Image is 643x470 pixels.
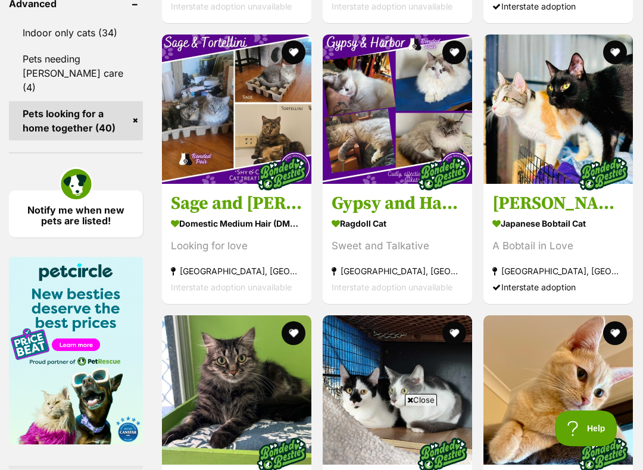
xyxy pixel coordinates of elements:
button: favourite [442,40,466,64]
button: favourite [282,40,305,64]
a: Notify me when new pets are listed! [9,190,143,237]
div: Sweet and Talkative [332,238,463,254]
h3: Gypsy and Harbor [332,192,463,215]
a: Gypsy and Harbor Ragdoll Cat Sweet and Talkative [GEOGRAPHIC_DATA], [GEOGRAPHIC_DATA] Interstate ... [323,183,472,304]
img: Gypsy and Harbor - Ragdoll Cat [323,35,472,184]
iframe: Help Scout Beacon - Open [555,411,619,446]
iframe: Advertisement [33,411,610,464]
span: Interstate adoption unavailable [171,282,292,292]
img: bonded besties [252,144,311,203]
img: Pet Circle promo banner [9,257,143,444]
button: favourite [603,321,627,345]
span: Interstate adoption unavailable [332,1,452,11]
img: bonded besties [573,144,633,203]
a: Pets needing [PERSON_NAME] care (4) [9,46,143,100]
a: Indoor only cats (34) [9,20,143,45]
button: favourite [442,321,466,345]
strong: Japanese Bobtail Cat [492,215,624,232]
button: favourite [603,40,627,64]
img: Wren - Domestic Short Hair (DSH) Cat [162,315,311,465]
h3: Sage and [PERSON_NAME] [171,192,302,215]
span: Close [405,394,437,406]
div: Interstate adoption [492,279,624,295]
button: favourite [282,321,305,345]
img: Sabrina - Japanese Bobtail Cat [483,35,633,184]
div: Looking for love [171,238,302,254]
a: Pets looking for a home together (40) [9,101,143,140]
strong: [GEOGRAPHIC_DATA], [GEOGRAPHIC_DATA] [332,263,463,279]
img: bonded besties [413,144,472,203]
img: Jerry & Ziggy - Domestic Short Hair (DSH) Cat [323,315,472,465]
div: A Bobtail in Love [492,238,624,254]
strong: Ragdoll Cat [332,215,463,232]
a: [PERSON_NAME] Japanese Bobtail Cat A Bobtail in Love [GEOGRAPHIC_DATA], [GEOGRAPHIC_DATA] Interst... [483,183,633,304]
strong: [GEOGRAPHIC_DATA], [GEOGRAPHIC_DATA] [492,263,624,279]
h3: [PERSON_NAME] [492,192,624,215]
span: Interstate adoption unavailable [171,1,292,11]
strong: Domestic Medium Hair (DMH) Cat [171,215,302,232]
img: Benny & Goldie - Domestic Short Hair (DSH) x Domestic Medium Hair (DMH) Cat [483,315,633,465]
strong: [GEOGRAPHIC_DATA], [GEOGRAPHIC_DATA] [171,263,302,279]
a: Sage and [PERSON_NAME] Domestic Medium Hair (DMH) Cat Looking for love [GEOGRAPHIC_DATA], [GEOGRA... [162,183,311,304]
img: Sage and Tortellini - Domestic Medium Hair (DMH) Cat [162,35,311,184]
span: Interstate adoption unavailable [332,282,452,292]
